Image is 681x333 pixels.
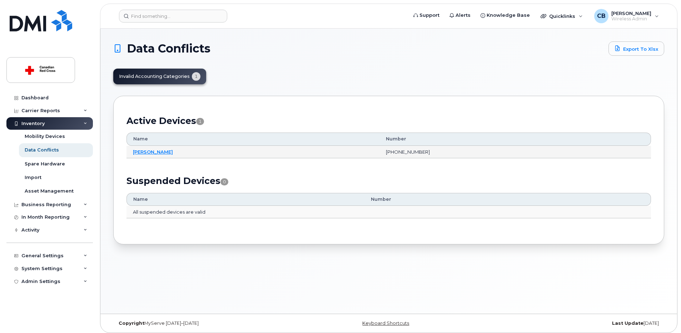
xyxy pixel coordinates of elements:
[220,178,228,185] span: 0
[608,41,664,56] a: Export to Xlsx
[126,206,651,219] td: All suspended devices are valid
[126,115,651,126] h2: Active Devices
[481,320,664,326] div: [DATE]
[126,175,651,186] h2: Suspended Devices
[364,193,651,206] th: Number
[133,149,173,155] a: [PERSON_NAME]
[126,193,364,206] th: Name
[119,320,144,326] strong: Copyright
[362,320,409,326] a: Keyboard Shortcuts
[127,43,210,54] span: Data Conflicts
[612,320,643,326] strong: Last Update
[196,118,204,125] span: 1
[379,146,651,159] td: [PHONE_NUMBER]
[113,320,297,326] div: MyServe [DATE]–[DATE]
[379,133,651,145] th: Number
[126,133,379,145] th: Name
